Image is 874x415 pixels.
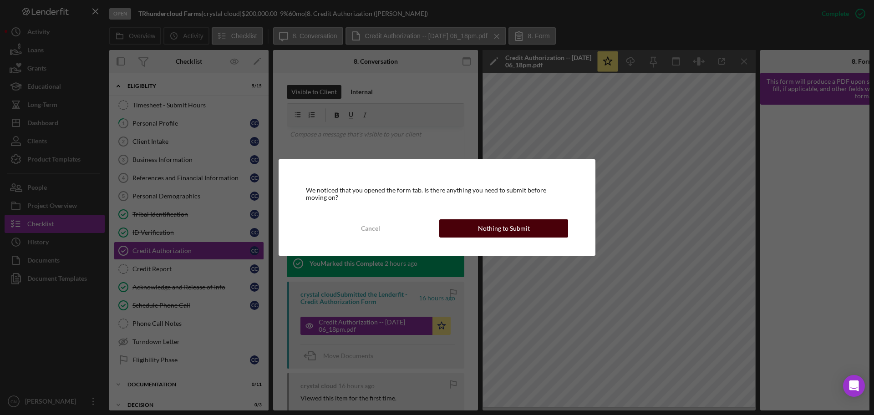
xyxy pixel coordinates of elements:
[306,219,435,238] button: Cancel
[439,219,568,238] button: Nothing to Submit
[843,375,865,397] div: Open Intercom Messenger
[361,219,380,238] div: Cancel
[306,187,568,201] div: We noticed that you opened the form tab. Is there anything you need to submit before moving on?
[478,219,530,238] div: Nothing to Submit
